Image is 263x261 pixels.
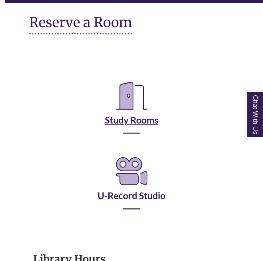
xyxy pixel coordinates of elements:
[98,173,165,201] a: U-Record Studio
[105,97,158,126] a: Study Rooms
[29,15,132,34] h1: Reserve a Room
[29,52,233,237] div: Reserve a Room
